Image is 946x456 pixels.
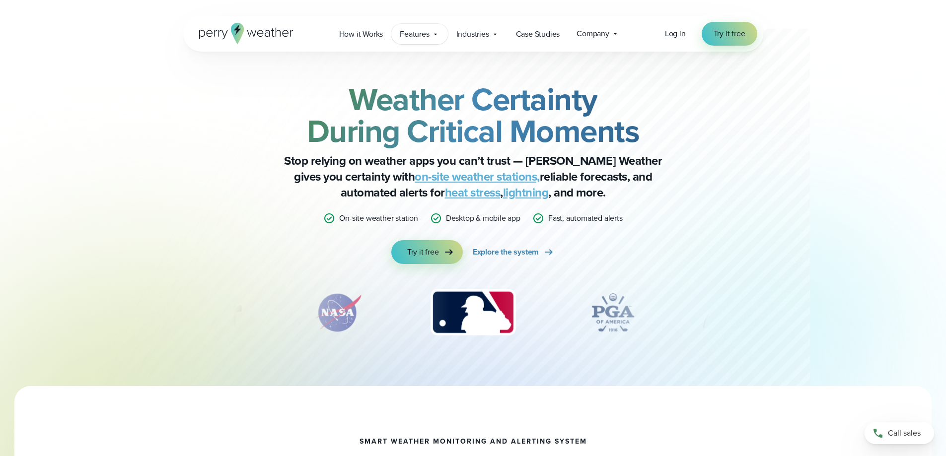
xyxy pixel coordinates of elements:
[456,28,489,40] span: Industries
[888,427,921,439] span: Call sales
[573,288,653,337] img: PGA.svg
[700,288,780,337] img: DPR-Construction.svg
[339,28,383,40] span: How it Works
[503,184,549,201] a: lightning
[508,24,569,44] a: Case Studies
[714,28,745,40] span: Try it free
[445,184,501,201] a: heat stress
[114,288,255,337] img: Turner-Construction_1.svg
[702,22,757,46] a: Try it free
[473,240,555,264] a: Explore the system
[307,76,640,154] strong: Weather Certainty During Critical Moments
[421,288,525,337] div: 3 of 12
[700,288,780,337] div: 5 of 12
[665,28,686,39] span: Log in
[573,288,653,337] div: 4 of 12
[303,288,373,337] div: 2 of 12
[665,28,686,40] a: Log in
[865,422,934,444] a: Call sales
[233,288,714,342] div: slideshow
[391,240,463,264] a: Try it free
[360,438,587,446] h1: smart weather monitoring and alerting system
[114,288,255,337] div: 1 of 12
[473,246,539,258] span: Explore the system
[331,24,392,44] a: How it Works
[577,28,609,40] span: Company
[548,212,623,224] p: Fast, automated alerts
[407,246,439,258] span: Try it free
[516,28,560,40] span: Case Studies
[303,288,373,337] img: NASA.svg
[275,153,672,200] p: Stop relying on weather apps you can’t trust — [PERSON_NAME] Weather gives you certainty with rel...
[400,28,429,40] span: Features
[446,212,520,224] p: Desktop & mobile app
[415,168,540,186] a: on-site weather stations,
[421,288,525,337] img: MLB.svg
[339,212,418,224] p: On-site weather station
